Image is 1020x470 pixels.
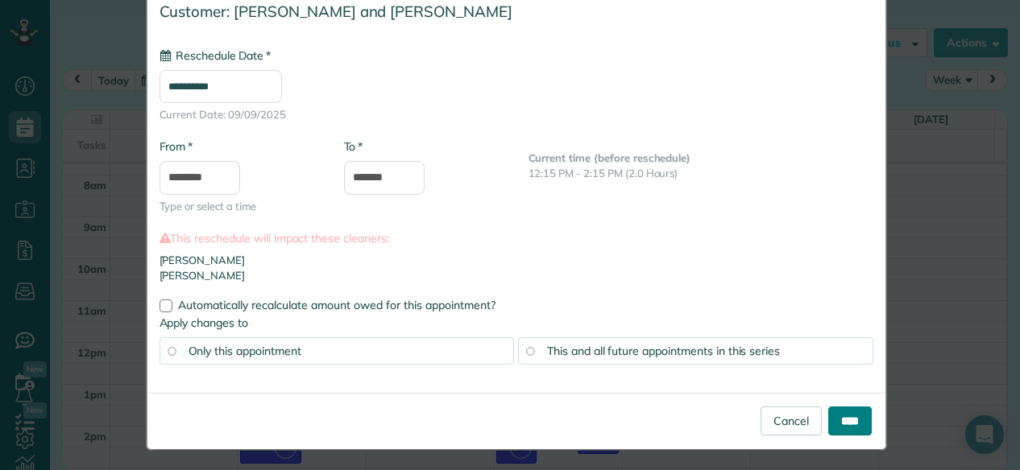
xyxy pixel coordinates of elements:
[526,347,534,355] input: This and all future appointments in this series
[547,344,780,358] span: This and all future appointments in this series
[160,268,873,283] li: [PERSON_NAME]
[160,230,873,246] label: This reschedule will impact these cleaners:
[160,107,873,122] span: Current Date: 09/09/2025
[344,138,363,155] label: To
[160,138,193,155] label: From
[160,3,873,20] h4: Customer: [PERSON_NAME] and [PERSON_NAME]
[160,47,271,64] label: Reschedule Date
[529,151,691,164] b: Current time (before reschedule)
[160,315,873,331] label: Apply changes to
[761,406,822,435] a: Cancel
[160,199,320,214] span: Type or select a time
[168,347,176,355] input: Only this appointment
[178,298,495,312] span: Automatically recalculate amount owed for this appointment?
[189,344,301,358] span: Only this appointment
[160,253,873,268] li: [PERSON_NAME]
[529,166,873,181] p: 12:15 PM - 2:15 PM (2.0 Hours)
